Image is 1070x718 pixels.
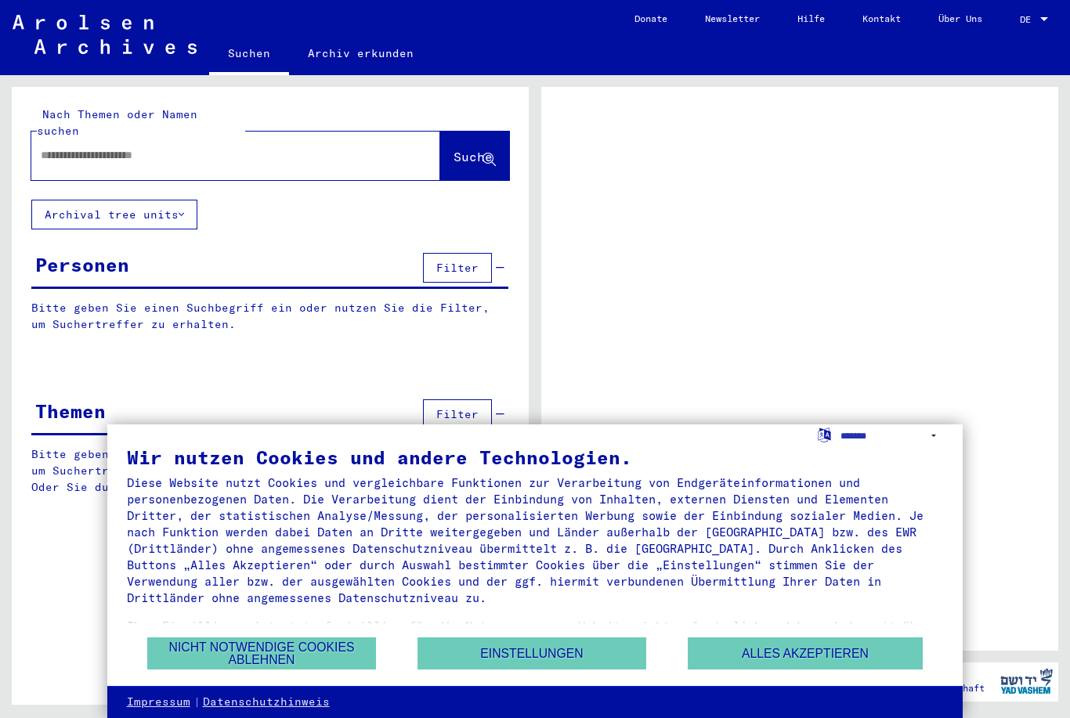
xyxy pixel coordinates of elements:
[840,424,943,447] select: Sprache auswählen
[423,399,492,429] button: Filter
[127,448,944,467] div: Wir nutzen Cookies und andere Technologien.
[418,637,646,669] button: Einstellungen
[440,132,509,180] button: Suche
[816,427,833,442] label: Sprache auswählen
[454,149,493,164] span: Suche
[209,34,289,75] a: Suchen
[13,15,197,54] img: Arolsen_neg.svg
[688,637,923,669] button: Alles akzeptieren
[997,662,1056,701] img: yv_logo.png
[31,300,508,333] p: Bitte geben Sie einen Suchbegriff ein oder nutzen Sie die Filter, um Suchertreffer zu erhalten.
[127,695,190,710] a: Impressum
[203,695,330,710] a: Datenschutzhinweis
[127,474,944,606] div: Diese Website nutzt Cookies und vergleichbare Funktionen zur Verarbeitung von Endgeräteinformatio...
[37,107,197,138] mat-label: Nach Themen oder Namen suchen
[147,637,376,669] button: Nicht notwendige Cookies ablehnen
[35,397,106,425] div: Themen
[289,34,432,72] a: Archiv erkunden
[436,407,479,421] span: Filter
[31,200,197,229] button: Archival tree units
[35,251,129,279] div: Personen
[31,446,509,496] p: Bitte geben Sie einen Suchbegriff ein oder nutzen Sie die Filter, um Suchertreffer zu erhalten. O...
[423,253,492,283] button: Filter
[1020,14,1037,25] span: DE
[436,261,479,275] span: Filter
